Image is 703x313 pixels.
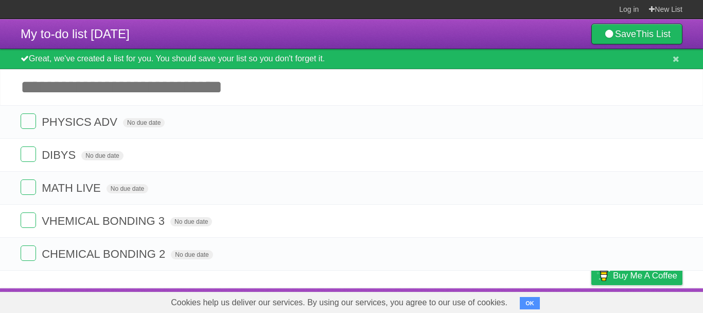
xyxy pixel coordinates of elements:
span: No due date [107,184,148,193]
a: About [454,291,476,310]
span: MATH LIVE [42,182,103,194]
a: SaveThis List [591,24,682,44]
span: My to-do list [DATE] [21,27,130,41]
span: Buy me a coffee [613,267,677,285]
label: Done [21,146,36,162]
span: No due date [81,151,123,160]
span: PHYSICS ADV [42,116,120,128]
a: Suggest a feature [618,291,682,310]
span: No due date [123,118,165,127]
label: Done [21,113,36,129]
label: Done [21,179,36,195]
a: Buy me a coffee [591,266,682,285]
a: Terms [543,291,566,310]
button: OK [520,297,540,309]
b: This List [636,29,671,39]
span: VHEMICAL BONDING 3 [42,215,167,227]
label: Done [21,212,36,228]
span: No due date [171,250,213,259]
img: Buy me a coffee [596,267,610,284]
span: Cookies help us deliver our services. By using our services, you agree to our use of cookies. [161,292,518,313]
a: Developers [488,291,530,310]
span: DIBYS [42,149,78,161]
span: CHEMICAL BONDING 2 [42,248,168,260]
span: No due date [170,217,212,226]
a: Privacy [578,291,605,310]
label: Done [21,245,36,261]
